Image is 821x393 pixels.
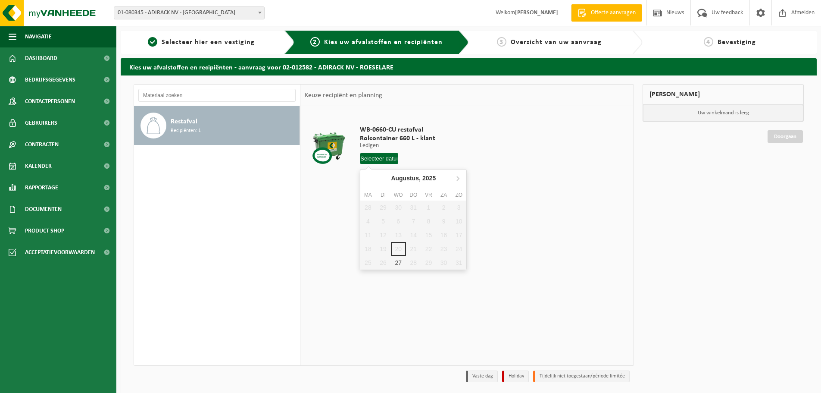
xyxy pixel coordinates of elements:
[114,6,265,19] span: 01-080345 - ADIRACK NV - ROESELARE
[25,47,57,69] span: Dashboard
[25,220,64,242] span: Product Shop
[421,191,436,199] div: vr
[643,84,804,105] div: [PERSON_NAME]
[387,171,439,185] div: Augustus,
[360,126,435,134] span: WB-0660-CU restafval
[511,39,602,46] span: Overzicht van uw aanvraag
[391,256,406,270] div: 27
[502,371,529,382] li: Holiday
[515,9,558,16] strong: [PERSON_NAME]
[768,130,803,143] a: Doorgaan
[497,37,506,47] span: 3
[360,153,398,164] input: Selecteer datum
[134,106,300,145] button: Restafval Recipiënten: 1
[171,116,197,127] span: Restafval
[25,134,59,155] span: Contracten
[406,191,421,199] div: do
[360,143,435,149] p: Ledigen
[436,191,451,199] div: za
[571,4,642,22] a: Offerte aanvragen
[466,371,498,382] li: Vaste dag
[422,175,436,181] i: 2025
[589,9,638,17] span: Offerte aanvragen
[25,177,58,198] span: Rapportage
[533,371,630,382] li: Tijdelijk niet toegestaan/période limitée
[162,39,255,46] span: Selecteer hier een vestiging
[25,69,75,91] span: Bedrijfsgegevens
[25,26,52,47] span: Navigatie
[114,7,264,19] span: 01-080345 - ADIRACK NV - ROESELARE
[300,85,387,106] div: Keuze recipiënt en planning
[643,105,803,121] p: Uw winkelmand is leeg
[25,242,95,263] span: Acceptatievoorwaarden
[171,127,201,135] span: Recipiënten: 1
[25,112,57,134] span: Gebruikers
[718,39,756,46] span: Bevestiging
[25,155,52,177] span: Kalender
[704,37,713,47] span: 4
[25,198,62,220] span: Documenten
[25,91,75,112] span: Contactpersonen
[391,191,406,199] div: wo
[138,89,296,102] input: Materiaal zoeken
[451,191,466,199] div: zo
[324,39,443,46] span: Kies uw afvalstoffen en recipiënten
[125,37,278,47] a: 1Selecteer hier een vestiging
[360,191,375,199] div: ma
[121,58,817,75] h2: Kies uw afvalstoffen en recipiënten - aanvraag voor 02-012582 - ADIRACK NV - ROESELARE
[375,191,390,199] div: di
[310,37,320,47] span: 2
[360,134,435,143] span: Rolcontainer 660 L - klant
[148,37,157,47] span: 1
